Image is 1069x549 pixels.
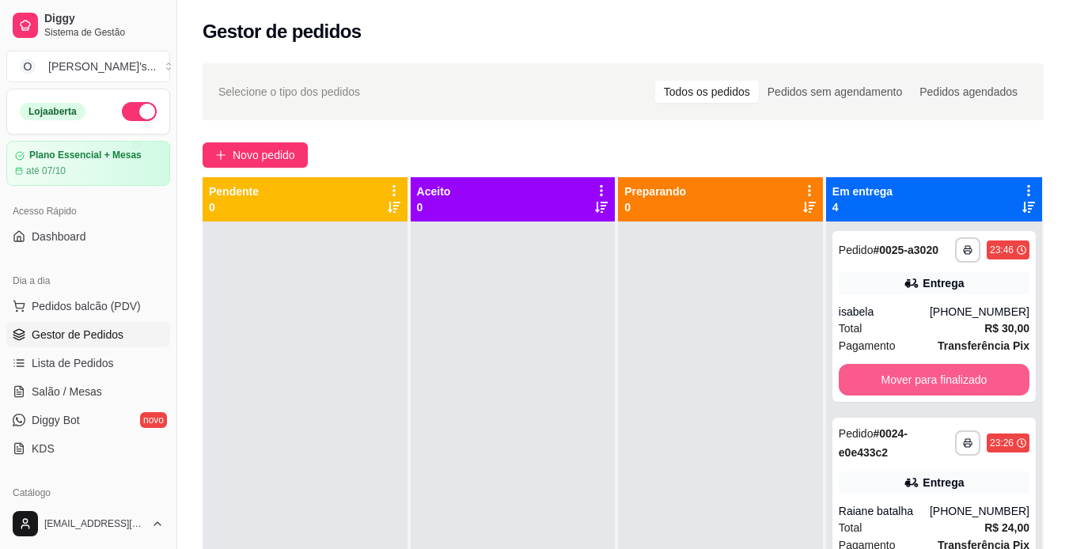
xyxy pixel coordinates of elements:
span: Total [839,519,862,536]
span: plus [215,150,226,161]
strong: R$ 30,00 [984,322,1029,335]
div: Acesso Rápido [6,199,170,224]
div: 23:46 [990,244,1014,256]
span: Selecione o tipo dos pedidos [218,83,360,100]
p: Em entrega [832,184,893,199]
a: Gestor de Pedidos [6,322,170,347]
button: Novo pedido [203,142,308,168]
strong: # 0025-a3020 [873,244,938,256]
span: [EMAIL_ADDRESS][DOMAIN_NAME] [44,517,145,530]
span: KDS [32,441,55,456]
a: Diggy Botnovo [6,407,170,433]
a: Lista de Pedidos [6,350,170,376]
p: Aceito [417,184,451,199]
strong: Transferência Pix [938,339,1029,352]
span: Diggy [44,12,164,26]
button: [EMAIL_ADDRESS][DOMAIN_NAME] [6,505,170,543]
div: Loja aberta [20,103,85,120]
a: KDS [6,436,170,461]
article: até 07/10 [26,165,66,177]
div: 23:26 [990,437,1014,449]
p: Pendente [209,184,259,199]
span: Pagamento [839,337,896,354]
div: [PHONE_NUMBER] [930,503,1029,519]
button: Mover para finalizado [839,364,1029,396]
p: 0 [417,199,451,215]
a: Plano Essencial + Mesasaté 07/10 [6,141,170,186]
span: Dashboard [32,229,86,244]
div: Dia a dia [6,268,170,293]
h2: Gestor de pedidos [203,19,362,44]
span: Salão / Mesas [32,384,102,399]
p: 0 [209,199,259,215]
button: Pedidos balcão (PDV) [6,293,170,319]
p: Preparando [624,184,686,199]
button: Select a team [6,51,170,82]
div: [PERSON_NAME]'s ... [48,59,156,74]
strong: # 0024-e0e433c2 [839,427,908,459]
div: Entrega [923,275,964,291]
div: Raiane batalha [839,503,930,519]
a: DiggySistema de Gestão [6,6,170,44]
span: Lista de Pedidos [32,355,114,371]
span: O [20,59,36,74]
div: Todos os pedidos [655,81,759,103]
span: Pedidos balcão (PDV) [32,298,141,314]
a: Salão / Mesas [6,379,170,404]
span: Pedido [839,427,874,440]
article: Plano Essencial + Mesas [29,150,142,161]
span: Gestor de Pedidos [32,327,123,343]
span: Pedido [839,244,874,256]
div: Pedidos agendados [911,81,1026,103]
p: 0 [624,199,686,215]
div: Entrega [923,475,964,490]
p: 4 [832,199,893,215]
div: [PHONE_NUMBER] [930,304,1029,320]
div: Catálogo [6,480,170,505]
div: isabela [839,304,930,320]
span: Sistema de Gestão [44,26,164,39]
span: Total [839,320,862,337]
span: Diggy Bot [32,412,80,428]
div: Pedidos sem agendamento [759,81,911,103]
a: Dashboard [6,224,170,249]
span: Novo pedido [233,146,295,164]
strong: R$ 24,00 [984,521,1029,534]
button: Alterar Status [122,102,157,121]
